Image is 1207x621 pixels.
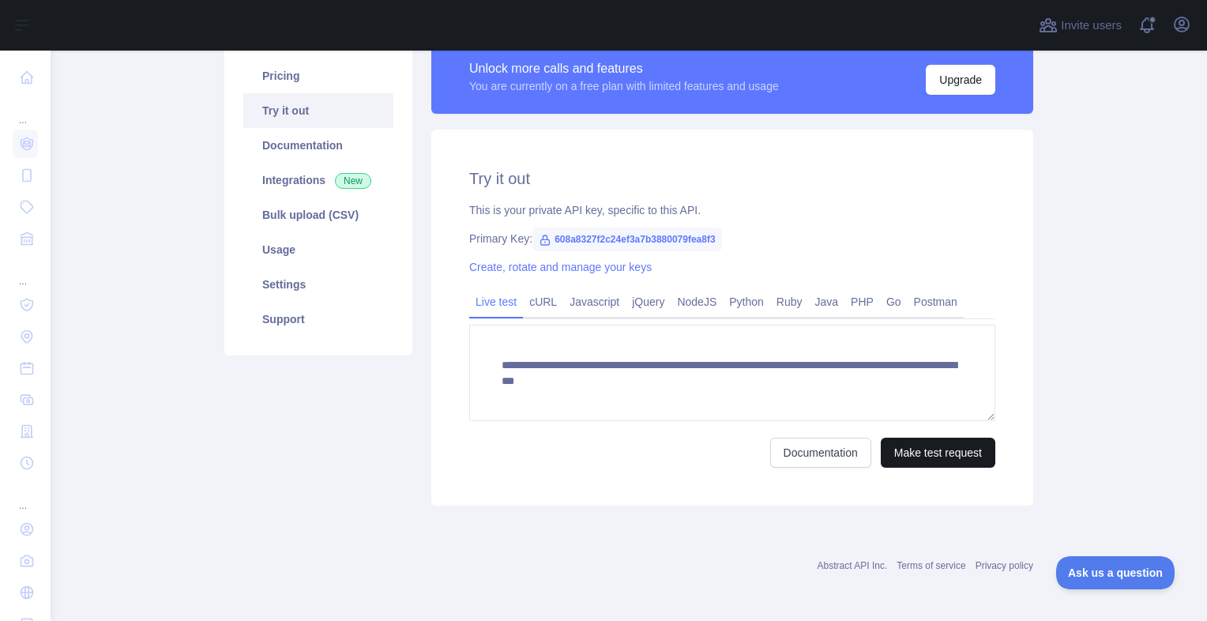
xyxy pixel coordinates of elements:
[243,163,393,198] a: Integrations New
[1061,17,1122,35] span: Invite users
[1056,556,1175,589] iframe: Toggle Customer Support
[880,289,908,314] a: Go
[723,289,770,314] a: Python
[818,560,888,571] a: Abstract API Inc.
[13,256,38,288] div: ...
[626,289,671,314] a: jQuery
[563,289,626,314] a: Javascript
[13,480,38,512] div: ...
[243,267,393,302] a: Settings
[469,261,652,273] a: Create, rotate and manage your keys
[243,93,393,128] a: Try it out
[908,289,964,314] a: Postman
[809,289,845,314] a: Java
[243,302,393,337] a: Support
[243,232,393,267] a: Usage
[243,128,393,163] a: Documentation
[243,58,393,93] a: Pricing
[243,198,393,232] a: Bulk upload (CSV)
[469,231,995,247] div: Primary Key:
[469,78,779,94] div: You are currently on a free plan with limited features and usage
[844,289,880,314] a: PHP
[770,438,871,468] a: Documentation
[523,289,563,314] a: cURL
[770,289,809,314] a: Ruby
[976,560,1033,571] a: Privacy policy
[469,289,523,314] a: Live test
[13,95,38,126] div: ...
[335,173,371,189] span: New
[671,289,723,314] a: NodeJS
[469,167,995,190] h2: Try it out
[469,202,995,218] div: This is your private API key, specific to this API.
[881,438,995,468] button: Make test request
[897,560,965,571] a: Terms of service
[469,59,779,78] div: Unlock more calls and features
[1036,13,1125,38] button: Invite users
[532,228,722,251] span: 608a8327f2c24ef3a7b3880079fea8f3
[926,65,995,95] button: Upgrade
